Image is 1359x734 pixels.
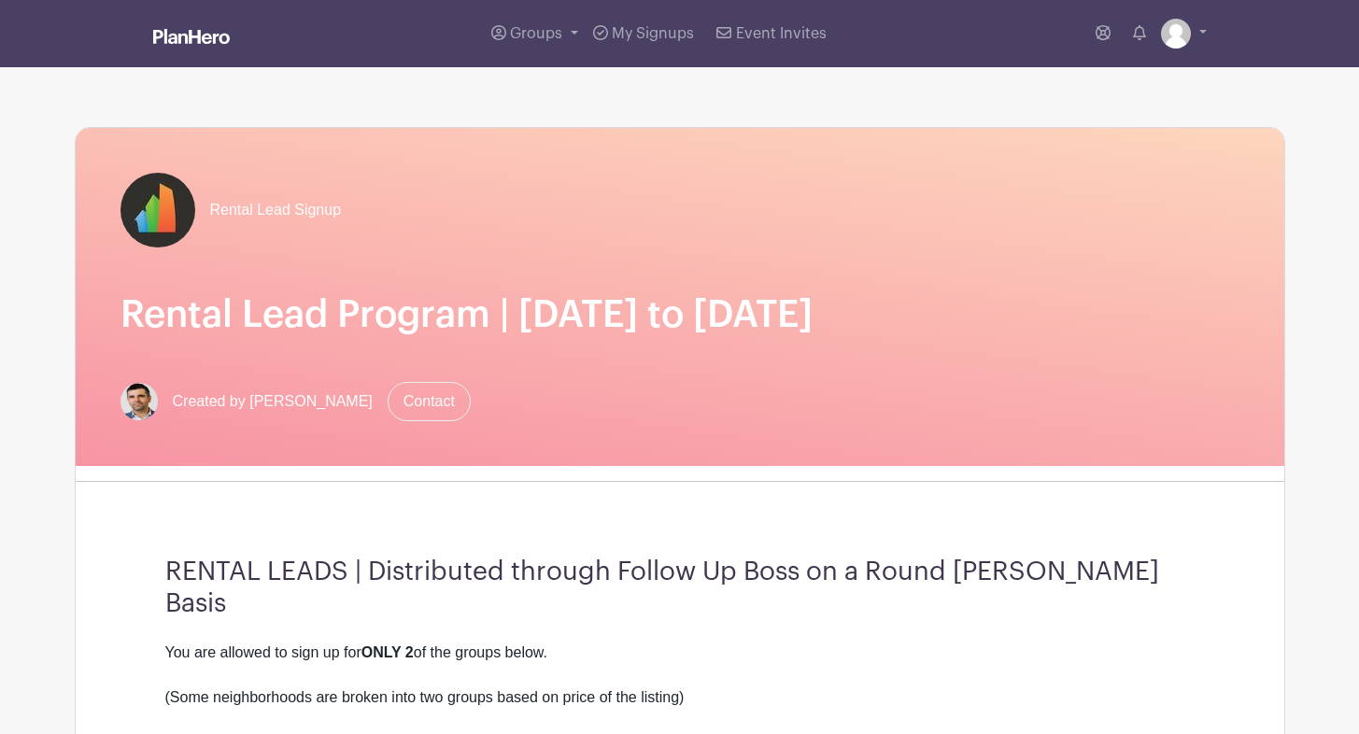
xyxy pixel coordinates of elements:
[165,642,1195,664] div: You are allowed to sign up for of the groups below.
[120,292,1239,337] h1: Rental Lead Program | [DATE] to [DATE]
[153,29,230,44] img: logo_white-6c42ec7e38ccf1d336a20a19083b03d10ae64f83f12c07503d8b9e83406b4c7d.svg
[165,686,1195,709] div: (Some neighborhoods are broken into two groups based on price of the listing)
[120,383,158,420] img: Screen%20Shot%202023-02-21%20at%2010.54.51%20AM.png
[510,26,562,41] span: Groups
[165,557,1195,619] h3: RENTAL LEADS | Distributed through Follow Up Boss on a Round [PERSON_NAME] Basis
[736,26,827,41] span: Event Invites
[173,390,373,413] span: Created by [PERSON_NAME]
[210,199,342,221] span: Rental Lead Signup
[612,26,694,41] span: My Signups
[361,644,414,660] strong: ONLY 2
[120,173,195,247] img: fulton-grace-logo.jpeg
[388,382,471,421] a: Contact
[1161,19,1191,49] img: default-ce2991bfa6775e67f084385cd625a349d9dcbb7a52a09fb2fda1e96e2d18dcdb.png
